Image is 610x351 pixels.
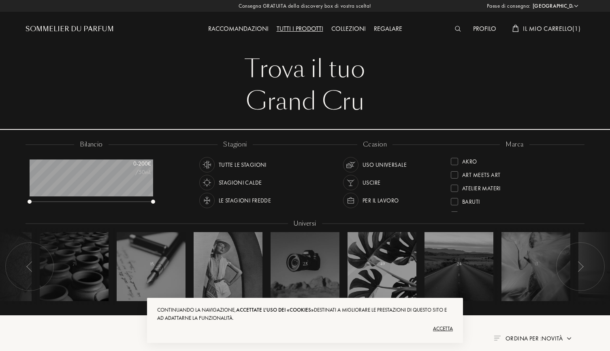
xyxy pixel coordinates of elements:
[370,24,406,33] a: Regalare
[32,53,578,85] div: Trova il tuo
[345,177,356,188] img: usage_occasion_party_white.svg
[457,261,462,267] span: 24
[157,306,453,322] div: Continuando la navigazione, destinati a migliorare le prestazioni di questo sito e ad adattarne l...
[487,2,531,10] span: Paese di consegna:
[345,159,356,170] img: usage_occasion_all_white.svg
[462,155,477,166] div: Akro
[303,261,308,267] span: 23
[577,261,584,272] img: arr_left.svg
[288,219,322,228] div: Universi
[462,181,501,192] div: Atelier Materi
[219,157,267,172] div: Tutte le stagioni
[494,336,500,340] img: filter_by.png
[111,168,151,177] div: /50mL
[469,24,500,34] div: Profilo
[204,24,273,33] a: Raccomandazioni
[566,335,572,342] img: arrow.png
[201,195,213,206] img: usage_season_cold_white.svg
[363,175,381,190] div: Uscire
[218,140,253,149] div: stagioni
[219,193,271,208] div: Le stagioni fredde
[363,157,407,172] div: Uso universale
[219,175,262,190] div: Stagioni calde
[157,322,453,335] div: Accetta
[201,159,213,170] img: usage_season_average_white.svg
[462,168,500,179] div: Art Meets Art
[462,208,502,219] div: Binet-Papillon
[226,261,231,267] span: 37
[26,261,33,272] img: arr_left.svg
[236,306,314,313] span: accettate l'uso dei «cookies»
[273,24,327,33] a: Tutti i prodotti
[380,261,385,267] span: 49
[523,24,580,33] span: Il mio carrello ( 1 )
[469,24,500,33] a: Profilo
[26,24,114,34] a: Sommelier du Parfum
[505,334,563,342] span: Ordina per : Novità
[327,24,370,33] a: Collezioni
[370,24,406,34] div: Regalare
[74,140,109,149] div: bilancio
[462,195,480,206] div: Baruti
[32,85,578,118] div: Grand Cru
[201,177,213,188] img: usage_season_hot_white.svg
[111,159,151,168] div: 0 - 200 €
[455,26,461,32] img: search_icn_white.svg
[357,140,392,149] div: ccasion
[500,140,529,149] div: marca
[327,24,370,34] div: Collezioni
[150,261,154,267] span: 15
[204,24,273,34] div: Raccomandazioni
[363,193,399,208] div: Per il lavoro
[273,24,327,34] div: Tutti i prodotti
[345,195,356,206] img: usage_occasion_work_white.svg
[512,25,519,32] img: cart_white.svg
